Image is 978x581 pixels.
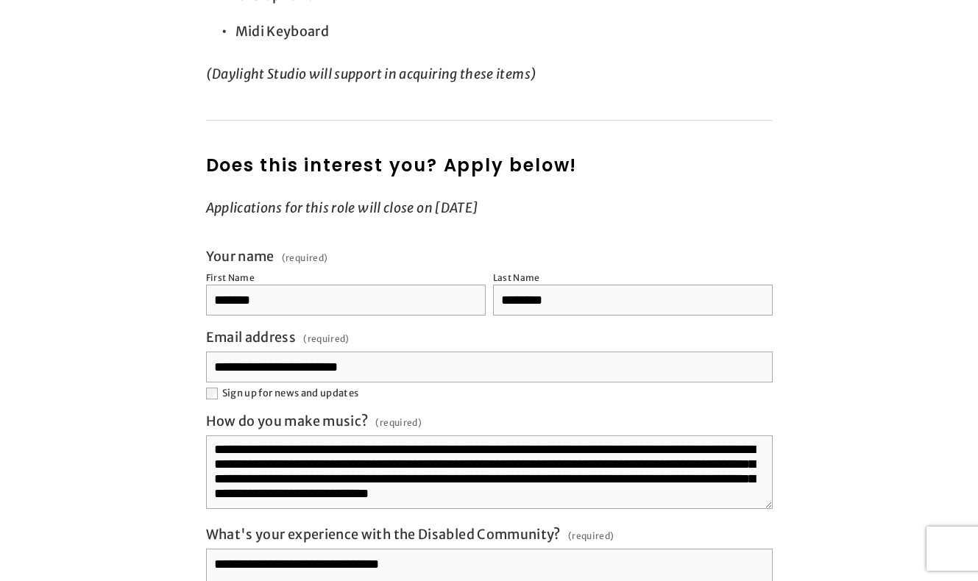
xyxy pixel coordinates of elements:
span: (required) [303,329,350,349]
h2: Does this interest you? Apply below! [206,152,773,179]
div: First Name [206,272,255,283]
span: (required) [568,526,614,546]
div: Last Name [493,272,540,283]
p: Midi Keyboard [235,17,773,46]
span: Your name [206,248,274,265]
span: How do you make music? [206,413,369,429]
em: Applications for this role will close on [DATE] [206,199,478,216]
input: Sign up for news and updates [206,388,218,399]
span: (required) [375,413,422,432]
span: Email address [206,329,297,346]
span: Sign up for news and updates [222,387,359,399]
span: What's your experience with the Disabled Community? [206,526,561,543]
span: (required) [282,254,328,263]
em: (Daylight Studio will support in acquiring these items) [206,65,537,82]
